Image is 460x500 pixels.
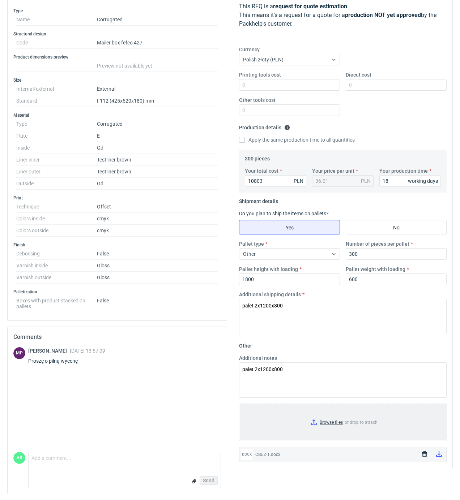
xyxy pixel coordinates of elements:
[200,476,218,485] button: Send
[346,240,409,247] label: Number of pieces per pallet
[13,8,221,14] h3: Type
[13,347,25,359] div: Michał Palasek
[28,348,70,354] span: [PERSON_NAME]
[245,167,278,174] label: Your total cost
[239,354,277,362] label: Additional notes
[239,220,340,234] label: Yes
[97,201,218,213] dd: Offset
[97,14,218,26] dd: Corrugated
[345,12,421,18] strong: production NOT yet approved
[346,248,447,260] input: 0
[239,404,446,441] label: or drop to attach
[97,63,154,69] span: Preview not available yet.
[28,357,105,365] div: Proszę o pilną wycenę
[312,167,354,174] label: Your price per unit
[255,451,416,458] div: CBUZ-1.docx
[239,362,447,398] textarea: palet 2x1200x800
[97,295,218,309] dd: False
[97,154,218,166] dd: Testliner brown
[408,177,438,185] div: working days
[239,136,355,143] label: Apply the same production time to all quantities
[346,71,371,78] label: Diecut cost
[97,225,218,237] dd: cmyk
[346,266,405,273] label: Pallet weight with loading
[239,2,447,28] p: This RFQ is a . This means it's a request for a quote for a by the Packhelp's customer.
[97,260,218,272] dd: Gloss
[13,333,221,341] h2: Comments
[239,240,264,247] label: Pallet type
[239,291,301,298] label: Additional shipping details
[379,175,441,187] input: 0
[97,142,218,154] dd: Gd
[361,177,371,185] div: PLN
[16,260,97,272] dt: Varnish inside
[16,14,97,26] dt: Name
[13,289,221,295] h3: Palletization
[16,142,97,154] dt: Inside
[239,79,340,91] input: 0
[245,153,270,161] legend: 300 pieces
[273,3,347,10] strong: request for quote estimation
[97,37,218,49] dd: Mailer box fefco 427
[97,272,218,284] dd: Gloss
[239,211,329,216] label: Do you plan to ship the items on pallets?
[239,273,340,285] input: 0
[239,46,260,53] label: Currency
[239,299,447,334] textarea: palet 2x1200x800
[239,340,252,349] legend: Other
[346,79,447,91] input: 0
[16,201,97,213] dt: Technique
[97,118,218,130] dd: Corrugated
[239,122,290,130] legend: Production details
[16,37,97,49] dt: Code
[97,130,218,142] dd: E
[239,266,298,273] label: Pallet height with loading
[16,118,97,130] dt: Type
[13,347,25,359] figcaption: MP
[245,175,306,187] input: 0
[70,348,105,354] span: [DATE] 13:57:09
[239,104,340,116] input: 0
[243,57,284,62] span: Polish złoty (PLN)
[97,248,218,260] dd: False
[13,195,221,201] h3: Print
[346,273,447,285] input: 0
[16,272,97,284] dt: Varnish outside
[16,178,97,190] dt: Outside
[239,96,276,104] label: Other tools cost
[13,242,221,248] h3: Finish
[16,248,97,260] dt: Debossing
[16,130,97,142] dt: Flute
[16,83,97,95] dt: Internal/external
[97,166,218,178] dd: Testliner brown
[243,251,256,257] span: Other
[97,83,218,95] dd: External
[13,31,221,37] h3: Structural design
[16,154,97,166] dt: Liner inner
[13,452,25,464] div: Adrian Świerżewski
[203,478,214,483] span: Send
[13,54,221,60] h3: Product dimensions preview
[239,195,278,204] legend: Shipment details
[13,452,25,464] figcaption: AŚ
[16,95,97,107] dt: Standard
[13,112,221,118] h3: Material
[239,71,281,78] label: Printing tools cost
[294,177,303,185] div: PLN
[379,167,428,174] label: Your production time
[97,213,218,225] dd: cmyk
[16,166,97,178] dt: Liner outer
[241,449,252,460] div: docx
[97,95,218,107] dd: F112 (425x520x180) mm
[97,178,218,190] dd: Gd
[16,213,97,225] dt: Colors inside
[16,225,97,237] dt: Colors outside
[16,295,97,309] dt: Boxes with product stacked on pallets
[346,220,447,234] label: No
[13,77,221,83] h3: Size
